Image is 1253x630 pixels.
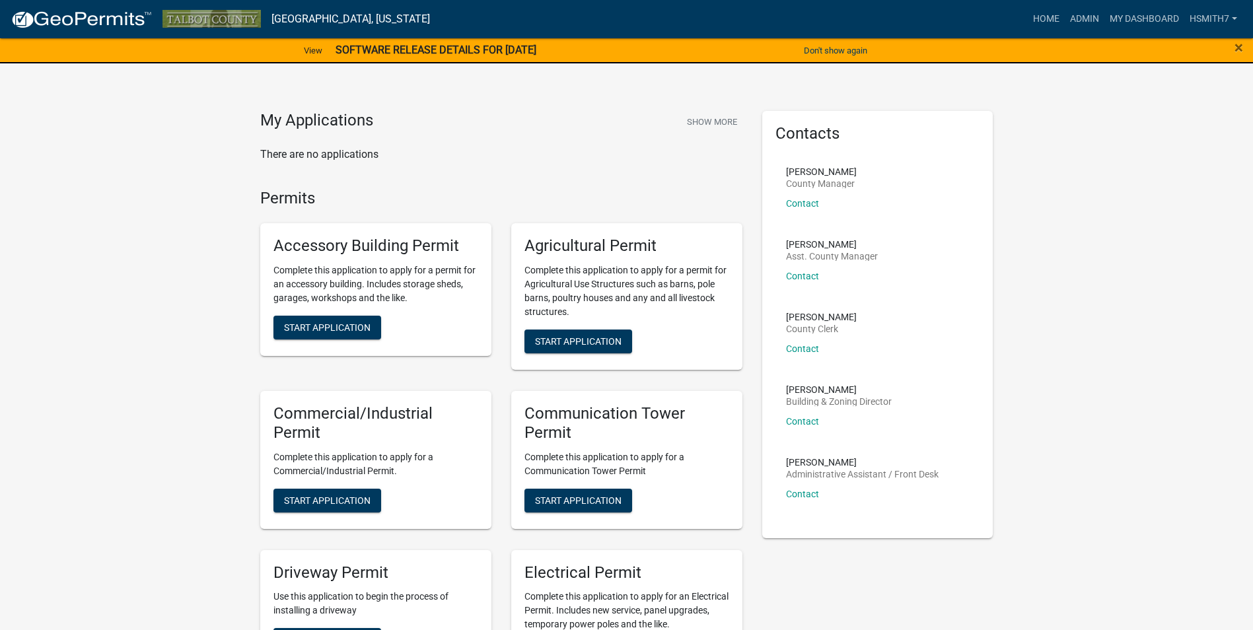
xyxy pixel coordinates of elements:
[271,8,430,30] a: [GEOGRAPHIC_DATA], [US_STATE]
[786,458,939,467] p: [PERSON_NAME]
[524,263,729,319] p: Complete this application to apply for a permit for Agricultural Use Structures such as barns, po...
[786,198,819,209] a: Contact
[273,316,381,339] button: Start Application
[260,147,742,162] p: There are no applications
[524,404,729,442] h5: Communication Tower Permit
[260,111,373,131] h4: My Applications
[682,111,742,133] button: Show More
[273,489,381,512] button: Start Application
[1065,7,1104,32] a: Admin
[786,312,857,322] p: [PERSON_NAME]
[299,40,328,61] a: View
[1104,7,1184,32] a: My Dashboard
[162,10,261,28] img: Talbot County, Georgia
[775,124,980,143] h5: Contacts
[1028,7,1065,32] a: Home
[535,495,622,505] span: Start Application
[1184,7,1242,32] a: hsmith7
[786,179,857,188] p: County Manager
[799,40,873,61] button: Don't show again
[524,450,729,478] p: Complete this application to apply for a Communication Tower Permit
[1235,40,1243,55] button: Close
[535,336,622,347] span: Start Application
[284,495,371,505] span: Start Application
[786,252,878,261] p: Asst. County Manager
[273,404,478,442] h5: Commercial/Industrial Permit
[524,489,632,512] button: Start Application
[273,563,478,582] h5: Driveway Permit
[524,236,729,256] h5: Agricultural Permit
[786,240,878,249] p: [PERSON_NAME]
[524,330,632,353] button: Start Application
[786,324,857,333] p: County Clerk
[336,44,536,56] strong: SOFTWARE RELEASE DETAILS FOR [DATE]
[273,450,478,478] p: Complete this application to apply for a Commercial/Industrial Permit.
[273,263,478,305] p: Complete this application to apply for a permit for an accessory building. Includes storage sheds...
[786,416,819,427] a: Contact
[260,189,742,208] h4: Permits
[786,271,819,281] a: Contact
[786,489,819,499] a: Contact
[524,563,729,582] h5: Electrical Permit
[786,385,892,394] p: [PERSON_NAME]
[1235,38,1243,57] span: ×
[284,322,371,333] span: Start Application
[786,397,892,406] p: Building & Zoning Director
[273,236,478,256] h5: Accessory Building Permit
[786,343,819,354] a: Contact
[786,167,857,176] p: [PERSON_NAME]
[273,590,478,617] p: Use this application to begin the process of installing a driveway
[786,470,939,479] p: Administrative Assistant / Front Desk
